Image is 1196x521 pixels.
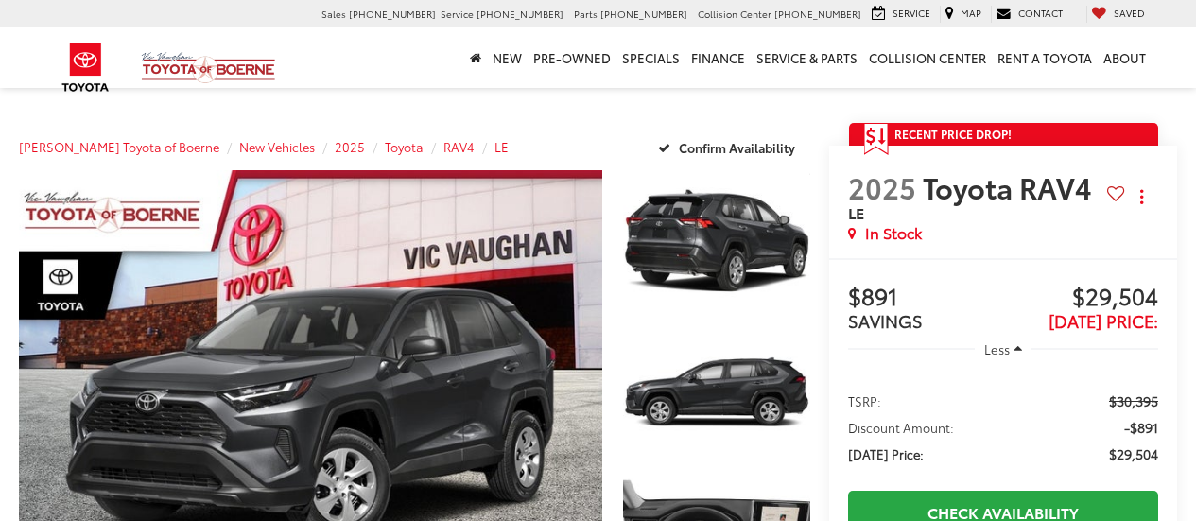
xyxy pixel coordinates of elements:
span: dropdown dots [1140,189,1143,204]
span: $29,504 [1003,284,1158,312]
a: Collision Center [863,27,992,88]
span: Collision Center [698,7,771,21]
span: Service [893,6,930,20]
a: New [487,27,528,88]
a: Pre-Owned [528,27,616,88]
span: SAVINGS [848,308,923,333]
a: [PERSON_NAME] Toyota of Boerne [19,138,219,155]
span: Saved [1114,6,1145,20]
a: My Saved Vehicles [1086,6,1150,23]
img: 2025 Toyota RAV4 LE [621,168,813,312]
span: [PHONE_NUMBER] [349,7,436,21]
span: Map [961,6,981,20]
span: $29,504 [1109,444,1158,463]
a: Home [464,27,487,88]
span: [PHONE_NUMBER] [600,7,687,21]
span: Toyota RAV4 [923,166,1099,207]
a: Expand Photo 1 [623,170,811,311]
span: $30,395 [1109,391,1158,410]
a: Expand Photo 2 [623,321,811,462]
a: About [1098,27,1152,88]
span: LE [848,201,864,223]
a: Contact [991,6,1067,23]
a: Map [940,6,986,23]
button: Less [975,332,1031,366]
a: New Vehicles [239,138,315,155]
span: 2025 [848,166,916,207]
button: Actions [1125,180,1158,213]
span: Service [441,7,474,21]
img: Vic Vaughan Toyota of Boerne [141,51,276,84]
a: Finance [685,27,751,88]
button: Confirm Availability [648,130,811,164]
span: TSRP: [848,391,881,410]
span: Parts [574,7,598,21]
a: 2025 [335,138,365,155]
span: $891 [848,284,1003,312]
a: Specials [616,27,685,88]
span: Recent Price Drop! [894,126,1012,142]
a: RAV4 [443,138,475,155]
span: Sales [321,7,346,21]
span: Discount Amount: [848,418,954,437]
a: Toyota [385,138,424,155]
span: Confirm Availability [679,139,795,156]
span: [PHONE_NUMBER] [477,7,563,21]
a: Rent a Toyota [992,27,1098,88]
img: Toyota [50,37,121,98]
a: Get Price Drop Alert Recent Price Drop! [849,123,1158,146]
span: Contact [1018,6,1063,20]
a: LE [494,138,509,155]
span: [DATE] Price: [848,444,924,463]
span: Get Price Drop Alert [864,123,889,155]
span: -$891 [1124,418,1158,437]
span: Less [984,340,1010,357]
img: 2025 Toyota RAV4 LE [621,320,813,463]
a: Service [867,6,935,23]
span: [DATE] Price: [1049,308,1158,333]
span: [PHONE_NUMBER] [774,7,861,21]
span: In Stock [865,222,922,244]
a: Service & Parts: Opens in a new tab [751,27,863,88]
